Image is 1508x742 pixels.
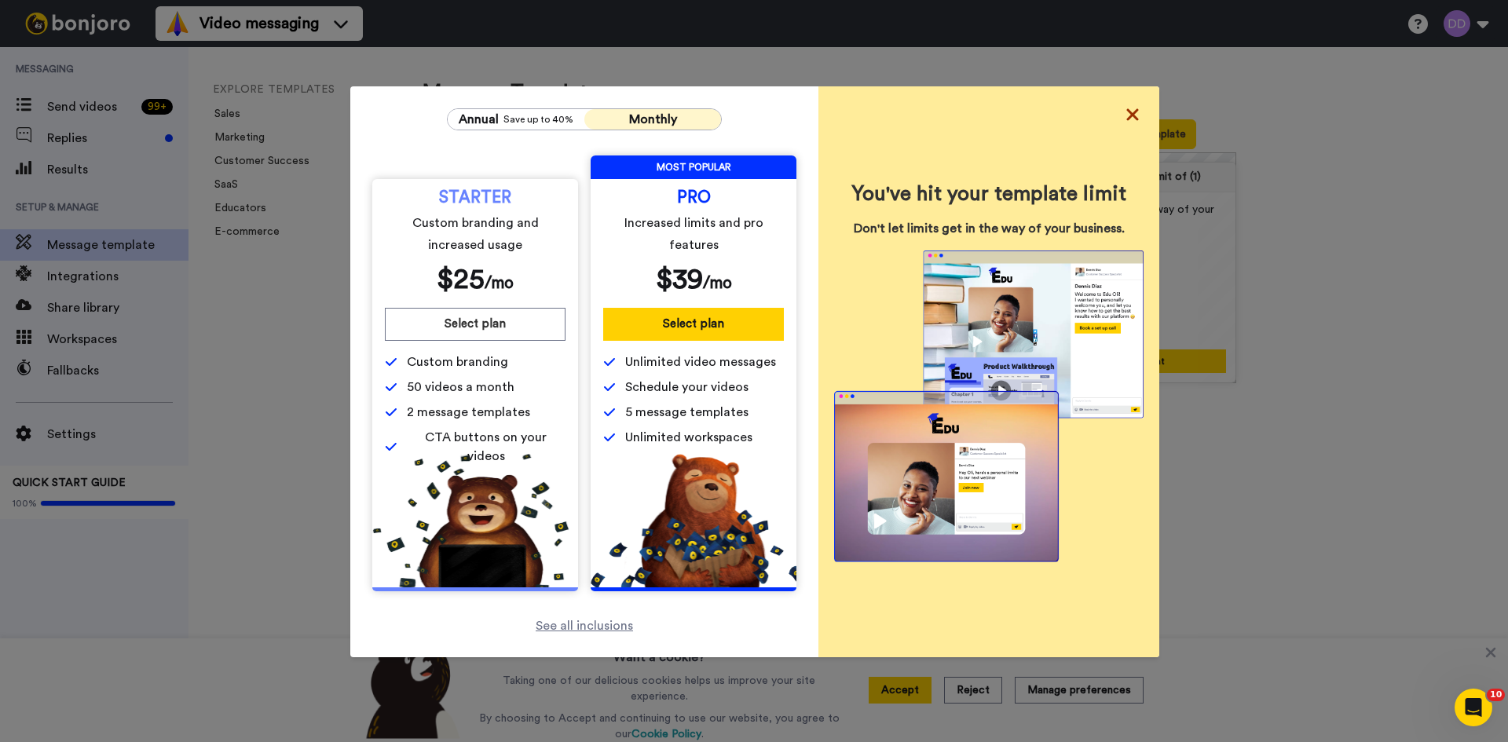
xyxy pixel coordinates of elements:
img: 5112517b2a94bd7fef09f8ca13467cef.png [372,454,578,587]
span: See all inclusions [536,620,633,632]
span: Save up to 40% [503,113,573,126]
img: b5b10b7112978f982230d1107d8aada4.png [591,454,796,587]
span: $ 25 [437,265,485,294]
button: AnnualSave up to 40% [448,109,584,130]
span: Schedule your videos [625,378,749,397]
span: Annual [459,110,499,129]
span: Unlimited video messages [625,353,776,371]
span: $ 39 [656,265,703,294]
span: 50 videos a month [407,378,514,397]
span: 2 message templates [407,403,530,422]
span: /mo [703,275,732,291]
img: You've hit your template limit [834,250,1144,562]
span: Don't let limits get in the way of your business. [834,219,1144,238]
span: PRO [677,192,711,204]
a: See all inclusions [536,616,633,635]
button: Select plan [385,308,565,341]
span: CTA buttons on your videos [407,428,565,466]
span: Custom branding [407,353,508,371]
span: Increased limits and pro features [606,212,781,256]
span: /mo [485,275,514,291]
button: Monthly [584,109,721,130]
span: Unlimited workspaces [625,428,752,447]
button: Select plan [603,308,784,341]
span: 10 [1487,689,1505,701]
span: MOST POPULAR [591,155,796,179]
iframe: Intercom live chat [1455,689,1492,726]
span: STARTER [439,192,511,204]
span: You've hit your template limit [834,181,1144,207]
span: 5 message templates [625,403,749,422]
span: Custom branding and increased usage [388,212,563,256]
span: Monthly [629,113,677,126]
